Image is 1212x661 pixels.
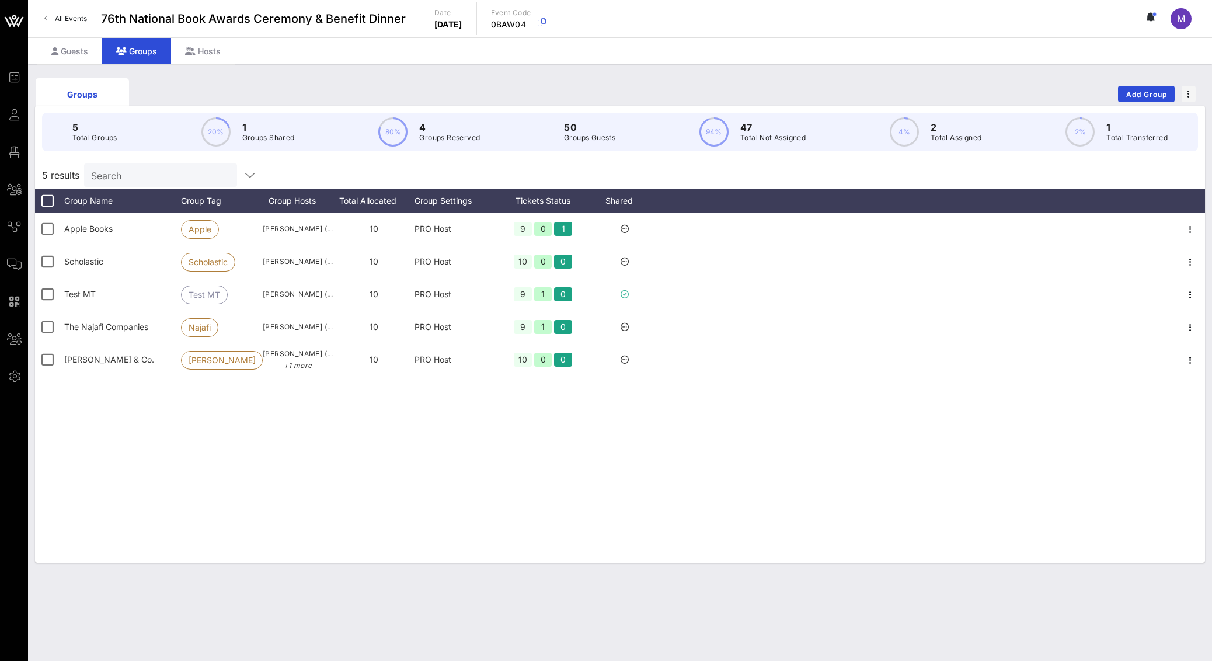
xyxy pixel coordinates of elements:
span: Scholastic [64,256,103,266]
div: 0 [534,222,552,236]
div: Hosts [171,38,235,64]
a: All Events [37,9,94,28]
p: Event Code [491,7,531,19]
div: Group Tag [181,189,263,213]
div: Shared [590,189,660,213]
div: 9 [514,222,532,236]
span: 5 results [42,168,79,182]
p: Total Transferred [1106,132,1168,144]
div: 1 [534,320,552,334]
span: Scholastic [189,253,228,271]
span: [PERSON_NAME] [189,352,255,369]
span: Test MT [64,289,96,299]
div: M [1171,8,1192,29]
p: Groups Shared [242,132,295,144]
span: 10 [370,289,378,299]
p: 1 [1106,120,1168,134]
div: Group Settings [415,189,496,213]
span: [PERSON_NAME] ([PERSON_NAME][EMAIL_ADDRESS][PERSON_NAME][PERSON_NAME][DOMAIN_NAME]) [263,348,333,371]
span: Test MT [189,286,220,304]
p: Total Groups [72,132,117,144]
div: Groups [102,38,171,64]
div: PRO Host [415,343,496,376]
span: Apple Books [64,224,113,234]
p: Date [434,7,462,19]
div: 0 [554,320,572,334]
p: 2 [931,120,982,134]
p: Groups Reserved [419,132,480,144]
div: PRO Host [415,311,496,343]
span: Tiffany & Co. [64,354,154,364]
span: 10 [370,322,378,332]
span: [PERSON_NAME] ([EMAIL_ADDRESS][DOMAIN_NAME]) [263,256,333,267]
span: [PERSON_NAME] ([EMAIL_ADDRESS][DOMAIN_NAME]) [263,223,333,235]
p: 1 [242,120,295,134]
div: 0 [534,255,552,269]
span: Add Group [1126,90,1168,99]
div: 1 [554,222,572,236]
div: Tickets Status [496,189,590,213]
div: Guests [37,38,102,64]
p: 4 [419,120,480,134]
p: [DATE] [434,19,462,30]
p: 50 [564,120,615,134]
p: 0BAW04 [491,19,531,30]
div: Group Hosts [263,189,333,213]
p: Groups Guests [564,132,615,144]
p: Total Assigned [931,132,982,144]
p: +1 more [263,360,333,371]
span: [PERSON_NAME] ([PERSON_NAME][EMAIL_ADDRESS][DOMAIN_NAME]) [263,321,333,333]
div: 10 [514,255,532,269]
div: Group Name [64,189,181,213]
span: Apple [189,221,211,238]
div: 9 [514,287,532,301]
div: PRO Host [415,245,496,278]
p: Total Not Assigned [740,132,806,144]
button: Add Group [1118,86,1175,102]
div: 10 [514,353,532,367]
span: 10 [370,354,378,364]
div: Groups [44,88,120,100]
p: 5 [72,120,117,134]
span: 10 [370,224,378,234]
div: 0 [554,353,572,367]
div: 0 [554,287,572,301]
div: 1 [534,287,552,301]
span: Najafi [189,319,211,336]
div: 0 [554,255,572,269]
div: Total Allocated [333,189,415,213]
span: 10 [370,256,378,266]
span: All Events [55,14,87,23]
div: PRO Host [415,278,496,311]
span: 76th National Book Awards Ceremony & Benefit Dinner [101,10,406,27]
span: M [1177,13,1185,25]
span: [PERSON_NAME] ([EMAIL_ADDRESS][DOMAIN_NAME]) [263,288,333,300]
div: 0 [534,353,552,367]
p: 47 [740,120,806,134]
div: 9 [514,320,532,334]
div: PRO Host [415,213,496,245]
span: The Najafi Companies [64,322,148,332]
